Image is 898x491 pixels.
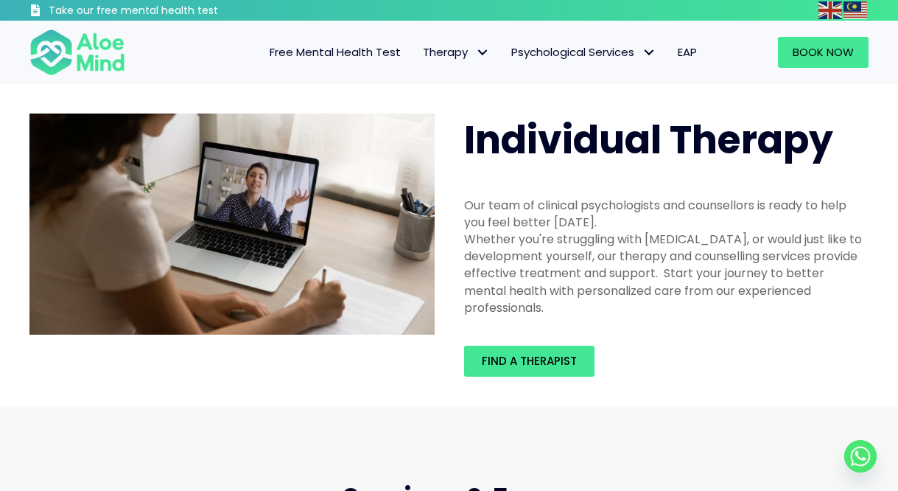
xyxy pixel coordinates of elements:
a: Book Now [778,37,869,68]
a: Take our free mental health test [29,4,292,21]
a: Psychological ServicesPsychological Services: submenu [500,37,667,68]
span: Therapy: submenu [471,42,493,63]
a: Free Mental Health Test [259,37,412,68]
span: Individual Therapy [464,113,833,167]
a: EAP [667,37,708,68]
span: Book Now [793,44,854,60]
span: Free Mental Health Test [270,44,401,60]
nav: Menu [142,37,708,68]
img: ms [843,1,867,19]
div: Whether you're struggling with [MEDICAL_DATA], or would just like to development yourself, our th... [464,231,869,316]
a: Find a therapist [464,346,594,377]
span: EAP [678,44,697,60]
a: TherapyTherapy: submenu [412,37,500,68]
img: en [818,1,842,19]
span: Therapy [423,44,489,60]
img: Therapy online individual [29,114,435,335]
div: Our team of clinical psychologists and counsellors is ready to help you feel better [DATE]. [464,197,869,231]
span: Find a therapist [482,353,577,369]
span: Psychological Services: submenu [638,42,659,63]
a: Whatsapp [844,440,877,473]
a: English [818,1,843,18]
a: Malay [843,1,869,18]
img: Aloe mind Logo [29,28,125,77]
h3: Take our free mental health test [49,4,292,18]
span: Psychological Services [511,44,656,60]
